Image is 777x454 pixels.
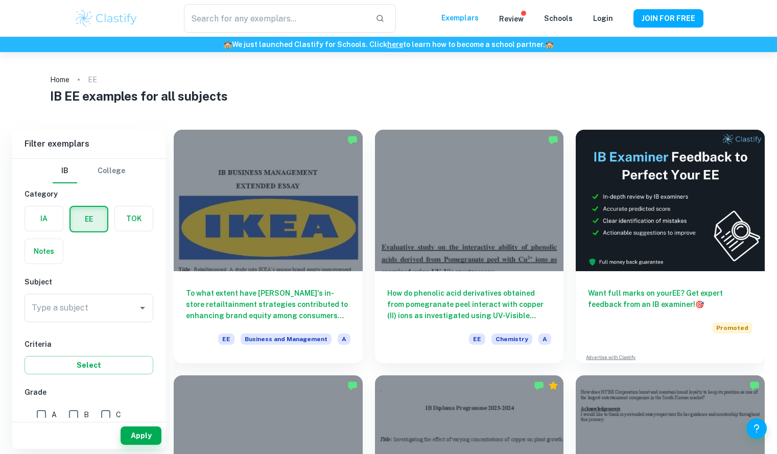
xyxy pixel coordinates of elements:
h6: Want full marks on your EE ? Get expert feedback from an IB examiner! [588,288,752,310]
img: Marked [347,135,358,145]
img: Marked [347,380,358,391]
a: Login [593,14,613,22]
span: B [84,409,89,420]
h6: Criteria [25,339,153,350]
a: Advertise with Clastify [586,354,635,361]
h6: We just launched Clastify for Schools. Click to learn how to become a school partner. [2,39,775,50]
a: Home [50,73,69,87]
h6: Category [25,188,153,200]
span: 🏫 [545,40,554,49]
button: JOIN FOR FREE [633,9,703,28]
button: College [98,159,125,183]
a: How do phenolic acid derivatives obtained from pomegranate peel interact with copper (II) ions as... [375,130,564,363]
span: A [52,409,57,420]
h1: IB EE examples for all subjects [50,87,727,105]
h6: Subject [25,276,153,288]
h6: Filter exemplars [12,130,166,158]
h6: Grade [25,387,153,398]
button: Select [25,356,153,374]
span: A [538,333,551,345]
a: Want full marks on yourEE? Get expert feedback from an IB examiner!PromotedAdvertise with Clastify [576,130,765,363]
button: Notes [25,239,63,264]
span: EE [218,333,234,345]
img: Marked [548,135,558,145]
button: TOK [115,206,153,231]
span: 🏫 [223,40,232,49]
div: Filter type choice [53,159,125,183]
span: A [338,333,350,345]
span: Business and Management [241,333,332,345]
div: Premium [548,380,558,391]
img: Marked [534,380,544,391]
h6: How do phenolic acid derivatives obtained from pomegranate peel interact with copper (II) ions as... [387,288,552,321]
button: Apply [121,426,161,445]
a: here [387,40,403,49]
p: Review [499,13,524,25]
p: EE [88,74,97,85]
img: Marked [749,380,760,391]
input: Search for any exemplars... [184,4,367,33]
img: Thumbnail [576,130,765,271]
button: IB [53,159,77,183]
button: Help and Feedback [746,418,767,439]
span: 🎯 [695,300,704,308]
a: To what extent have [PERSON_NAME]'s in-store retailtainment strategies contributed to enhancing b... [174,130,363,363]
span: C [116,409,121,420]
button: IA [25,206,63,231]
img: Clastify logo [74,8,139,29]
p: Exemplars [441,12,479,23]
button: Open [135,301,150,315]
h6: To what extent have [PERSON_NAME]'s in-store retailtainment strategies contributed to enhancing b... [186,288,350,321]
a: Schools [544,14,573,22]
span: Promoted [712,322,752,333]
span: Chemistry [491,333,532,345]
span: EE [469,333,485,345]
button: EE [70,207,107,231]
